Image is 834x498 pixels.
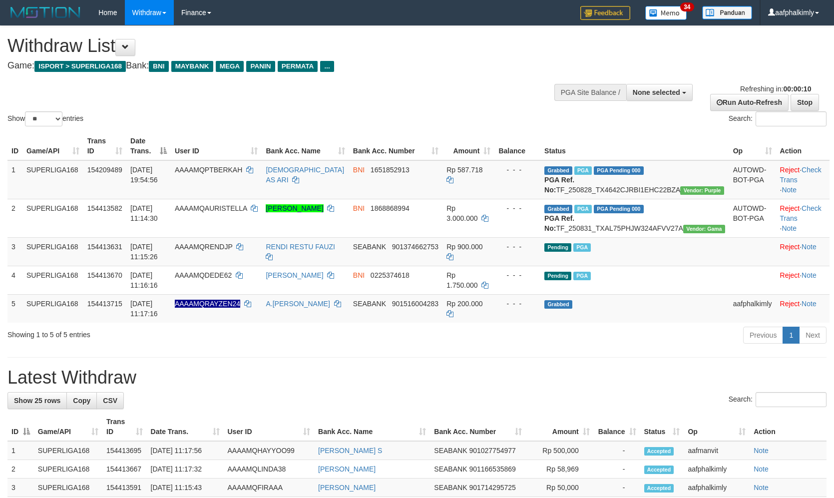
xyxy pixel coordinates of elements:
[73,397,90,405] span: Copy
[442,132,494,160] th: Amount: activate to sort column ascending
[87,271,122,279] span: 154413670
[526,460,594,479] td: Rp 58,969
[87,166,122,174] span: 154209489
[266,166,344,184] a: [DEMOGRAPHIC_DATA] AS ARI
[102,413,147,441] th: Trans ID: activate to sort column ascending
[750,413,827,441] th: Action
[7,266,22,294] td: 4
[684,441,750,460] td: aafmanvit
[729,199,776,237] td: AUTOWD-BOT-PGA
[171,132,262,160] th: User ID: activate to sort column ascending
[175,204,247,212] span: AAAAMQAURISTELLA
[683,225,725,233] span: Vendor URL: https://trx31.1velocity.biz
[498,242,536,252] div: - - -
[7,392,67,409] a: Show 25 rows
[594,413,640,441] th: Balance: activate to sort column ascending
[544,243,571,252] span: Pending
[22,266,83,294] td: SUPERLIGA168
[756,111,827,126] input: Search:
[22,160,83,199] td: SUPERLIGA168
[544,205,572,213] span: Grabbed
[446,243,482,251] span: Rp 900.000
[498,299,536,309] div: - - -
[130,300,158,318] span: [DATE] 11:17:16
[266,300,330,308] a: A.[PERSON_NAME]
[22,199,83,237] td: SUPERLIGA168
[544,176,574,194] b: PGA Ref. No:
[102,460,147,479] td: 154413667
[103,397,117,405] span: CSV
[34,61,126,72] span: ISPORT > SUPERLIGA168
[446,204,477,222] span: Rp 3.000.000
[175,271,232,279] span: AAAAMQDEDE62
[729,392,827,407] label: Search:
[540,160,729,199] td: TF_250828_TX4642CJRBI1EHC22BZA
[780,271,800,279] a: Reject
[498,270,536,280] div: - - -
[754,484,769,492] a: Note
[802,243,817,251] a: Note
[776,132,830,160] th: Action
[743,327,783,344] a: Previous
[130,166,158,184] span: [DATE] 19:54:56
[680,186,724,195] span: Vendor URL: https://trx4.1velocity.biz
[102,479,147,497] td: 154413591
[314,413,430,441] th: Bank Acc. Name: activate to sort column ascending
[434,484,467,492] span: SEABANK
[34,460,102,479] td: SUPERLIGA168
[7,132,22,160] th: ID
[22,132,83,160] th: Game/API: activate to sort column ascending
[7,479,34,497] td: 3
[754,465,769,473] a: Note
[371,166,410,174] span: Copy 1651852913 to clipboard
[469,465,515,473] span: Copy 901166535869 to clipboard
[7,160,22,199] td: 1
[782,224,797,232] a: Note
[25,111,62,126] select: Showentries
[594,166,644,175] span: PGA Pending
[130,243,158,261] span: [DATE] 11:15:26
[34,413,102,441] th: Game/API: activate to sort column ascending
[320,61,334,72] span: ...
[7,326,340,340] div: Showing 1 to 5 of 5 entries
[171,61,213,72] span: MAYBANK
[780,300,800,308] a: Reject
[318,447,382,455] a: [PERSON_NAME] S
[640,413,684,441] th: Status: activate to sort column ascending
[147,441,224,460] td: [DATE] 11:17:56
[469,484,515,492] span: Copy 901714295725 to clipboard
[446,166,482,174] span: Rp 587.718
[540,199,729,237] td: TF_250831_TXAL75PHJW324AFVV27A
[684,479,750,497] td: aafphalkimly
[574,205,592,213] span: Marked by aafsoycanthlai
[802,300,817,308] a: Note
[34,441,102,460] td: SUPERLIGA168
[684,413,750,441] th: Op: activate to sort column ascending
[149,61,168,72] span: BNI
[776,199,830,237] td: · ·
[756,392,827,407] input: Search:
[780,243,800,251] a: Reject
[371,271,410,279] span: Copy 0225374618 to clipboard
[776,237,830,266] td: ·
[791,94,819,111] a: Stop
[782,186,797,194] a: Note
[626,84,693,101] button: None selected
[147,413,224,441] th: Date Trans.: activate to sort column ascending
[776,160,830,199] td: · ·
[147,479,224,497] td: [DATE] 11:15:43
[349,132,442,160] th: Bank Acc. Number: activate to sort column ascending
[434,465,467,473] span: SEABANK
[224,479,315,497] td: AAAAMQFIRAAA
[7,237,22,266] td: 3
[87,300,122,308] span: 154413715
[544,272,571,280] span: Pending
[780,204,822,222] a: Check Trans
[574,166,592,175] span: Marked by aafchhiseyha
[353,166,365,174] span: BNI
[594,479,640,497] td: -
[216,61,244,72] span: MEGA
[573,243,591,252] span: Marked by aafsengchandara
[7,199,22,237] td: 2
[594,441,640,460] td: -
